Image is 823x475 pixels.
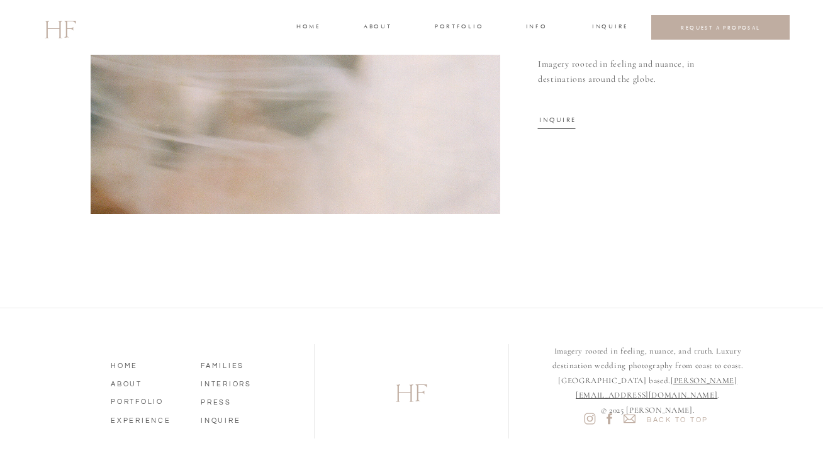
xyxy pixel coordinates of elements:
a: REQUEST A PROPOSAL [661,24,780,31]
a: INQUIRE [592,22,626,33]
a: BACK TO TOP [642,413,714,424]
a: HOME [111,359,182,370]
a: INQUIRE [201,413,272,425]
a: home [296,22,320,33]
a: FAMILIES [201,359,272,370]
a: ABOUT [111,377,182,388]
a: EXPERIENCE [111,413,182,425]
a: PRESS [201,395,272,406]
a: HF [356,373,467,410]
a: PORTFOLIO [111,394,182,406]
a: INTERIORS [201,377,272,388]
a: INFO [525,22,548,33]
a: HF [44,9,76,46]
p: Imagery rooted in feeling, nuance, and truth. Luxury destination wedding photography from coast t... [534,344,761,407]
h2: Imagery rooted in feeling and nuance, in destinations around the globe. [538,57,734,91]
a: about [364,22,390,33]
a: portfolio [435,22,482,33]
a: INQUIRE [539,115,575,123]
